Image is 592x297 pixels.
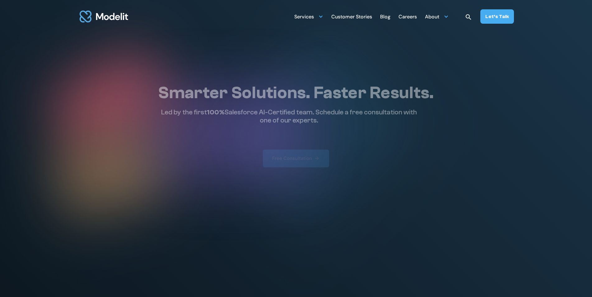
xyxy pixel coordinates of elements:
p: Led by the first Salesforce AI-Certified team. Schedule a free consultation with one of our experts. [158,108,420,125]
span: 100% [207,108,225,116]
div: About [425,11,439,23]
img: arrow right [314,156,320,161]
a: home [78,7,129,26]
div: Services [294,10,323,22]
a: Careers [399,10,417,22]
div: Blog [380,11,390,23]
a: Let’s Talk [480,9,514,24]
h1: Smarter Solutions. Faster Results. [158,83,434,103]
div: Customer Stories [331,11,372,23]
a: Blog [380,10,390,22]
a: Customer Stories [331,10,372,22]
div: Careers [399,11,417,23]
img: modelit logo [78,7,129,26]
a: Free Consultation [263,150,329,167]
div: Services [294,11,314,23]
div: Let’s Talk [485,13,509,20]
div: Free Consultation [272,155,312,162]
div: About [425,10,449,22]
